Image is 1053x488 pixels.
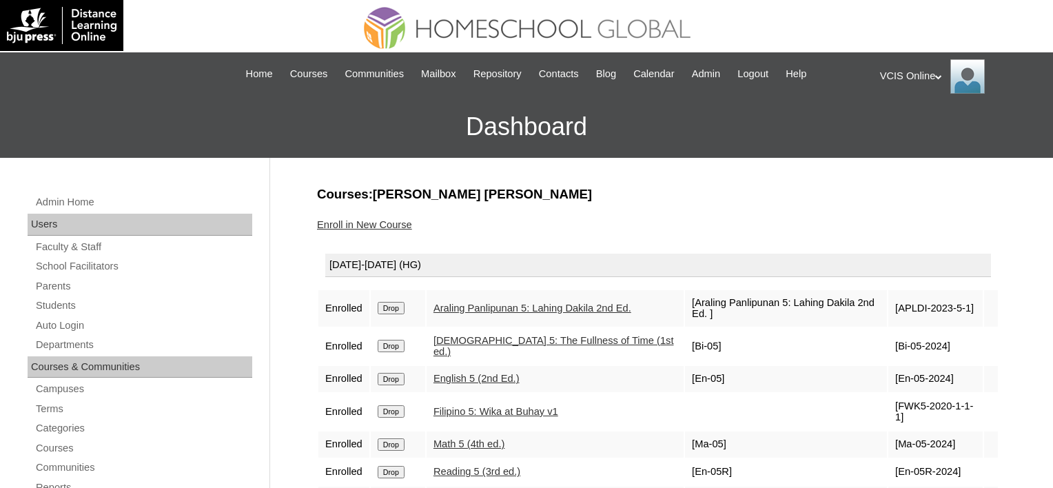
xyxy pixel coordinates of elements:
[318,328,369,365] td: Enrolled
[239,66,280,82] a: Home
[532,66,586,82] a: Contacts
[888,394,983,430] td: [FWK5-2020-1-1-1]
[685,328,887,365] td: [Bi-05]
[685,66,728,82] a: Admin
[378,340,405,352] input: Drop
[633,66,674,82] span: Calendar
[414,66,463,82] a: Mailbox
[318,290,369,327] td: Enrolled
[786,66,806,82] span: Help
[378,302,405,314] input: Drop
[685,459,887,485] td: [En-05R]
[34,278,252,295] a: Parents
[467,66,529,82] a: Repository
[779,66,813,82] a: Help
[950,59,985,94] img: VCIS Online Admin
[433,466,520,477] a: Reading 5 (3rd ed.)
[737,66,768,82] span: Logout
[626,66,681,82] a: Calendar
[378,438,405,451] input: Drop
[34,194,252,211] a: Admin Home
[34,336,252,354] a: Departments
[318,459,369,485] td: Enrolled
[433,373,520,384] a: English 5 (2nd Ed.)
[34,238,252,256] a: Faculty & Staff
[378,373,405,385] input: Drop
[34,459,252,476] a: Communities
[317,219,412,230] a: Enroll in New Course
[421,66,456,82] span: Mailbox
[539,66,579,82] span: Contacts
[34,420,252,437] a: Categories
[378,466,405,478] input: Drop
[325,254,991,277] div: [DATE]-[DATE] (HG)
[888,431,983,458] td: [Ma-05-2024]
[318,431,369,458] td: Enrolled
[34,400,252,418] a: Terms
[7,7,116,44] img: logo-white.png
[596,66,616,82] span: Blog
[433,438,504,449] a: Math 5 (4th ed.)
[433,303,631,314] a: Araling Panlipunan 5: Lahing Dakila 2nd Ed.
[730,66,775,82] a: Logout
[345,66,404,82] span: Communities
[338,66,411,82] a: Communities
[589,66,623,82] a: Blog
[34,258,252,275] a: School Facilitators
[685,431,887,458] td: [Ma-05]
[34,380,252,398] a: Campuses
[28,214,252,236] div: Users
[888,366,983,392] td: [En-05-2024]
[692,66,721,82] span: Admin
[7,96,1046,158] h3: Dashboard
[888,290,983,327] td: [APLDI-2023-5-1]
[34,317,252,334] a: Auto Login
[34,297,252,314] a: Students
[317,185,999,203] h3: Courses:[PERSON_NAME] [PERSON_NAME]
[888,328,983,365] td: [Bi-05-2024]
[28,356,252,378] div: Courses & Communities
[685,290,887,327] td: [Araling Panlipunan 5: Lahing Dakila 2nd Ed. ]
[34,440,252,457] a: Courses
[473,66,522,82] span: Repository
[888,459,983,485] td: [En-05R-2024]
[318,366,369,392] td: Enrolled
[433,335,674,358] a: [DEMOGRAPHIC_DATA] 5: The Fullness of Time (1st ed.)
[685,366,887,392] td: [En-05]
[246,66,273,82] span: Home
[283,66,335,82] a: Courses
[378,405,405,418] input: Drop
[318,394,369,430] td: Enrolled
[290,66,328,82] span: Courses
[880,59,1039,94] div: VCIS Online
[433,406,558,417] a: Filipino 5: Wika at Buhay v1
